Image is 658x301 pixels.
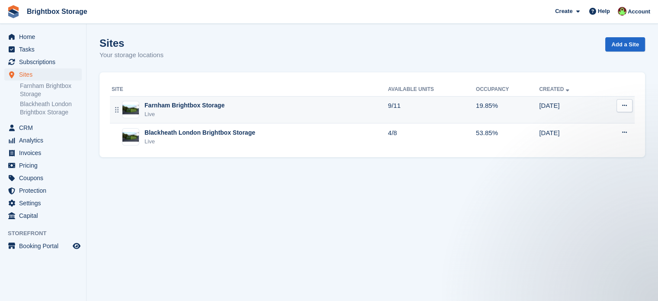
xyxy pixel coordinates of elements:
[7,5,20,18] img: stora-icon-8386f47178a22dfd0bd8f6a31ec36ba5ce8667c1dd55bd0f319d3a0aa187defe.svg
[4,68,82,81] a: menu
[4,159,82,172] a: menu
[539,86,571,92] a: Created
[476,83,539,97] th: Occupancy
[19,240,71,252] span: Booking Portal
[19,68,71,81] span: Sites
[19,122,71,134] span: CRM
[100,37,164,49] h1: Sites
[20,82,82,98] a: Farnham Brightbox Storage
[19,43,71,55] span: Tasks
[4,147,82,159] a: menu
[8,229,86,238] span: Storefront
[23,4,91,19] a: Brightbox Storage
[4,184,82,197] a: menu
[4,172,82,184] a: menu
[100,50,164,60] p: Your storage locations
[476,96,539,123] td: 19.85%
[388,83,476,97] th: Available Units
[4,31,82,43] a: menu
[19,210,71,222] span: Capital
[388,123,476,150] td: 4/8
[4,122,82,134] a: menu
[144,110,225,119] div: Live
[144,128,255,137] div: Blackheath London Brightbox Storage
[4,240,82,252] a: menu
[628,7,650,16] span: Account
[555,7,572,16] span: Create
[19,147,71,159] span: Invoices
[19,31,71,43] span: Home
[539,96,600,123] td: [DATE]
[122,132,139,142] img: Image of Blackheath London Brightbox Storage site
[19,159,71,172] span: Pricing
[144,137,255,146] div: Live
[19,56,71,68] span: Subscriptions
[605,37,645,52] a: Add a Site
[4,210,82,222] a: menu
[598,7,610,16] span: Help
[20,100,82,117] a: Blackheath London Brightbox Storage
[4,197,82,209] a: menu
[71,241,82,251] a: Preview store
[19,184,71,197] span: Protection
[122,105,139,114] img: Image of Farnham Brightbox Storage site
[4,134,82,146] a: menu
[4,56,82,68] a: menu
[19,134,71,146] span: Analytics
[4,43,82,55] a: menu
[19,172,71,184] span: Coupons
[618,7,626,16] img: Marlena
[110,83,388,97] th: Site
[388,96,476,123] td: 9/11
[144,101,225,110] div: Farnham Brightbox Storage
[476,123,539,150] td: 53.85%
[19,197,71,209] span: Settings
[539,123,600,150] td: [DATE]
